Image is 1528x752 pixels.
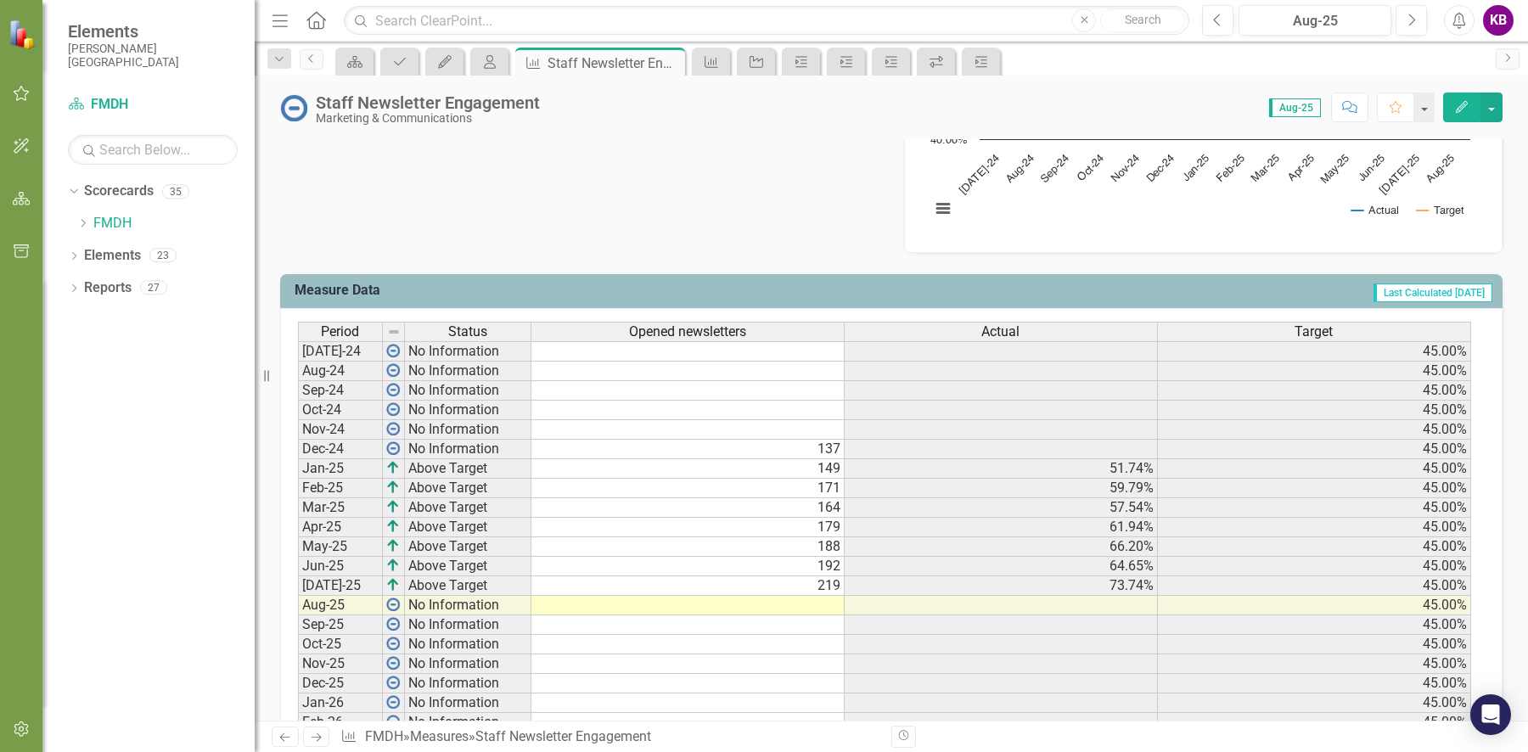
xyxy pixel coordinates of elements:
[365,728,403,744] a: FMDH
[298,479,383,498] td: Feb-25
[298,596,383,615] td: Aug-25
[1158,654,1471,674] td: 45.00%
[298,498,383,518] td: Mar-25
[1158,674,1471,693] td: 45.00%
[845,459,1158,479] td: 51.74%
[1181,153,1211,183] text: Jan-25
[1378,153,1422,197] text: [DATE]-25
[84,246,141,266] a: Elements
[1039,153,1071,185] text: Sep-24
[1250,153,1281,184] text: Mar-25
[405,615,531,635] td: No Information
[1158,362,1471,381] td: 45.00%
[1269,98,1321,117] span: Aug-25
[1158,537,1471,557] td: 45.00%
[405,518,531,537] td: Above Target
[930,135,967,146] text: 40.00%
[386,500,400,513] img: VmL+zLOWXp8NoCSi7l57Eu8eJ+4GWSi48xzEIItyGCrzKAg+GPZxiGYRiGYS7xC1jVADWlAHzkAAAAAElFTkSuQmCC
[405,557,531,576] td: Above Target
[298,518,383,537] td: Apr-25
[68,95,238,115] a: FMDH
[8,20,38,49] img: ClearPoint Strategy
[405,420,531,440] td: No Information
[386,617,400,631] img: wPkqUstsMhMTgAAAABJRU5ErkJggg==
[68,135,238,165] input: Search Below...
[1125,13,1161,26] span: Search
[931,196,955,220] button: View chart menu, Chart
[386,598,400,611] img: wPkqUstsMhMTgAAAABJRU5ErkJggg==
[1417,204,1464,216] button: Show Target
[405,674,531,693] td: No Information
[845,518,1158,537] td: 61.94%
[298,381,383,401] td: Sep-24
[84,278,132,298] a: Reports
[298,693,383,713] td: Jan-26
[531,479,845,498] td: 171
[1109,153,1141,184] text: Nov-24
[531,537,845,557] td: 188
[531,459,845,479] td: 149
[386,344,400,357] img: wPkqUstsMhMTgAAAABJRU5ErkJggg==
[93,214,255,233] a: FMDH
[548,53,681,74] div: Staff Newsletter Engagement
[1158,635,1471,654] td: 45.00%
[149,249,177,263] div: 23
[386,363,400,377] img: wPkqUstsMhMTgAAAABJRU5ErkJggg==
[405,479,531,498] td: Above Target
[298,401,383,420] td: Oct-24
[386,637,400,650] img: wPkqUstsMhMTgAAAABJRU5ErkJggg==
[386,715,400,728] img: wPkqUstsMhMTgAAAABJRU5ErkJggg==
[1374,283,1492,302] span: Last Calculated [DATE]
[1100,8,1185,32] button: Search
[1239,5,1391,36] button: Aug-25
[410,728,469,744] a: Measures
[1158,341,1471,362] td: 45.00%
[629,324,746,340] span: Opened newsletters
[386,695,400,709] img: wPkqUstsMhMTgAAAABJRU5ErkJggg==
[298,557,383,576] td: Jun-25
[298,459,383,479] td: Jan-25
[1483,5,1514,36] button: KB
[531,557,845,576] td: 192
[386,519,400,533] img: VmL+zLOWXp8NoCSi7l57Eu8eJ+4GWSi48xzEIItyGCrzKAg+GPZxiGYRiGYS7xC1jVADWlAHzkAAAAAElFTkSuQmCC
[162,184,189,199] div: 35
[1158,401,1471,420] td: 45.00%
[298,362,383,381] td: Aug-24
[1158,518,1471,537] td: 45.00%
[386,461,400,474] img: VmL+zLOWXp8NoCSi7l57Eu8eJ+4GWSi48xzEIItyGCrzKAg+GPZxiGYRiGYS7xC1jVADWlAHzkAAAAAElFTkSuQmCC
[386,558,400,572] img: VmL+zLOWXp8NoCSi7l57Eu8eJ+4GWSi48xzEIItyGCrzKAg+GPZxiGYRiGYS7xC1jVADWlAHzkAAAAAElFTkSuQmCC
[405,537,531,557] td: Above Target
[298,341,383,362] td: [DATE]-24
[1158,576,1471,596] td: 45.00%
[405,693,531,713] td: No Information
[344,6,1189,36] input: Search ClearPoint...
[405,596,531,615] td: No Information
[958,153,1002,197] text: [DATE]-24
[1158,440,1471,459] td: 45.00%
[405,362,531,381] td: No Information
[1004,153,1036,185] text: Aug-24
[387,325,401,339] img: 8DAGhfEEPCf229AAAAAElFTkSuQmCC
[298,654,383,674] td: Nov-25
[1319,153,1352,186] text: May-25
[845,557,1158,576] td: 64.65%
[298,674,383,693] td: Dec-25
[84,182,154,201] a: Scorecards
[316,112,540,125] div: Marketing & Communications
[531,498,845,518] td: 164
[448,324,487,340] span: Status
[1424,153,1457,185] text: Aug-25
[1286,153,1317,183] text: Apr-25
[316,93,540,112] div: Staff Newsletter Engagement
[298,635,383,654] td: Oct-25
[405,401,531,420] td: No Information
[280,94,307,121] img: No Information
[386,656,400,670] img: wPkqUstsMhMTgAAAABJRU5ErkJggg==
[386,480,400,494] img: VmL+zLOWXp8NoCSi7l57Eu8eJ+4GWSi48xzEIItyGCrzKAg+GPZxiGYRiGYS7xC1jVADWlAHzkAAAAAElFTkSuQmCC
[1158,713,1471,732] td: 45.00%
[386,676,400,689] img: wPkqUstsMhMTgAAAABJRU5ErkJggg==
[340,727,879,747] div: » »
[405,498,531,518] td: Above Target
[982,324,1020,340] span: Actual
[405,440,531,459] td: No Information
